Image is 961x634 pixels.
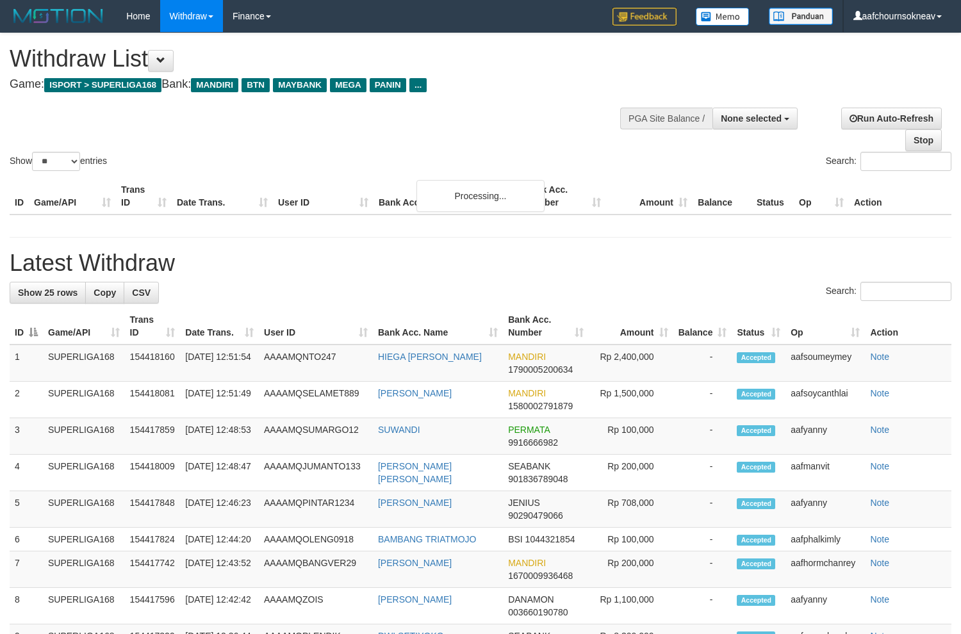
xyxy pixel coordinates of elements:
[737,352,775,363] span: Accepted
[43,418,125,455] td: SUPERLIGA168
[180,455,259,491] td: [DATE] 12:48:47
[180,345,259,382] td: [DATE] 12:51:54
[606,178,693,215] th: Amount
[737,389,775,400] span: Accepted
[29,178,116,215] th: Game/API
[43,528,125,551] td: SUPERLIGA168
[785,528,865,551] td: aafphalkimly
[785,418,865,455] td: aafyanny
[259,418,373,455] td: AAAAMQSUMARGO12
[870,558,889,568] a: Note
[10,178,29,215] th: ID
[259,455,373,491] td: AAAAMQJUMANTO133
[905,129,942,151] a: Stop
[508,388,546,398] span: MANDIRI
[620,108,712,129] div: PGA Site Balance /
[737,558,775,569] span: Accepted
[180,418,259,455] td: [DATE] 12:48:53
[508,425,550,435] span: PERMATA
[10,491,43,528] td: 5
[10,308,43,345] th: ID: activate to sort column descending
[125,455,181,491] td: 154418009
[673,528,732,551] td: -
[721,113,782,124] span: None selected
[125,382,181,418] td: 154418081
[242,78,270,92] span: BTN
[508,607,568,617] span: Copy 003660190780 to clipboard
[180,551,259,588] td: [DATE] 12:43:52
[841,108,942,129] a: Run Auto-Refresh
[826,282,951,301] label: Search:
[508,594,554,605] span: DANAMON
[673,308,732,345] th: Balance: activate to sort column ascending
[520,178,606,215] th: Bank Acc. Number
[378,558,452,568] a: [PERSON_NAME]
[116,178,172,215] th: Trans ID
[409,78,427,92] span: ...
[870,461,889,471] a: Note
[125,528,181,551] td: 154417824
[589,491,673,528] td: Rp 708,000
[10,6,107,26] img: MOTION_logo.png
[124,282,159,304] a: CSV
[125,491,181,528] td: 154417848
[373,308,503,345] th: Bank Acc. Name: activate to sort column ascending
[673,491,732,528] td: -
[378,461,452,484] a: [PERSON_NAME] [PERSON_NAME]
[737,498,775,509] span: Accepted
[508,474,568,484] span: Copy 901836789048 to clipboard
[259,345,373,382] td: AAAAMQNTO247
[673,551,732,588] td: -
[865,308,951,345] th: Action
[259,588,373,624] td: AAAAMQZOIS
[43,345,125,382] td: SUPERLIGA168
[10,418,43,455] td: 3
[870,425,889,435] a: Note
[44,78,161,92] span: ISPORT > SUPERLIGA168
[10,528,43,551] td: 6
[508,352,546,362] span: MANDIRI
[43,551,125,588] td: SUPERLIGA168
[508,461,550,471] span: SEABANK
[180,491,259,528] td: [DATE] 12:46:23
[673,455,732,491] td: -
[737,425,775,436] span: Accepted
[870,534,889,544] a: Note
[125,588,181,624] td: 154417596
[10,152,107,171] label: Show entries
[180,382,259,418] td: [DATE] 12:51:49
[94,288,116,298] span: Copy
[589,551,673,588] td: Rp 200,000
[378,425,420,435] a: SUWANDI
[378,498,452,508] a: [PERSON_NAME]
[870,594,889,605] a: Note
[589,528,673,551] td: Rp 100,000
[43,588,125,624] td: SUPERLIGA168
[503,308,589,345] th: Bank Acc. Number: activate to sort column ascending
[32,152,80,171] select: Showentries
[589,418,673,455] td: Rp 100,000
[273,78,327,92] span: MAYBANK
[374,178,520,215] th: Bank Acc. Name
[508,401,573,411] span: Copy 1580002791879 to clipboard
[785,551,865,588] td: aafhormchanrey
[525,534,575,544] span: Copy 1044321854 to clipboard
[870,388,889,398] a: Note
[752,178,794,215] th: Status
[696,8,750,26] img: Button%20Memo.svg
[785,491,865,528] td: aafyanny
[712,108,798,129] button: None selected
[259,491,373,528] td: AAAAMQPINTAR1234
[259,551,373,588] td: AAAAMQBANGVER29
[378,352,482,362] a: HIEGA [PERSON_NAME]
[794,178,849,215] th: Op
[10,46,628,72] h1: Withdraw List
[785,382,865,418] td: aafsoycanthlai
[589,455,673,491] td: Rp 200,000
[191,78,238,92] span: MANDIRI
[673,382,732,418] td: -
[43,491,125,528] td: SUPERLIGA168
[10,551,43,588] td: 7
[589,345,673,382] td: Rp 2,400,000
[737,535,775,546] span: Accepted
